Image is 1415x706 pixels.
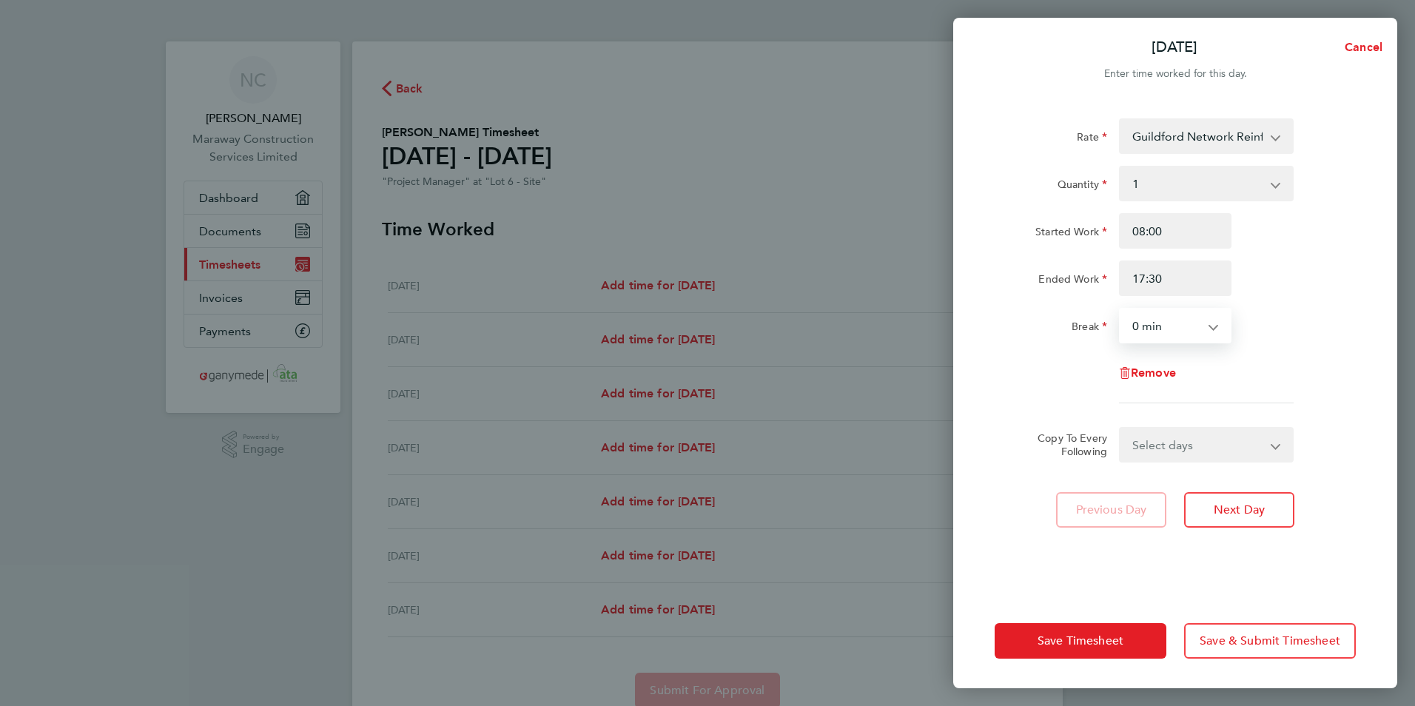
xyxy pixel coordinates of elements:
label: Break [1072,320,1107,337]
label: Ended Work [1038,272,1107,290]
input: E.g. 18:00 [1119,260,1231,296]
label: Copy To Every Following [1026,431,1107,458]
p: [DATE] [1152,37,1197,58]
span: Save Timesheet [1038,633,1123,648]
label: Quantity [1058,178,1107,195]
div: Enter time worked for this day. [953,65,1397,83]
span: Next Day [1214,502,1265,517]
button: Save Timesheet [995,623,1166,659]
button: Remove [1119,367,1176,379]
span: Remove [1131,366,1176,380]
span: Cancel [1340,40,1382,54]
input: E.g. 08:00 [1119,213,1231,249]
label: Started Work [1035,225,1107,243]
button: Save & Submit Timesheet [1184,623,1356,659]
label: Rate [1077,130,1107,148]
button: Cancel [1321,33,1397,62]
span: Save & Submit Timesheet [1200,633,1340,648]
button: Next Day [1184,492,1294,528]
